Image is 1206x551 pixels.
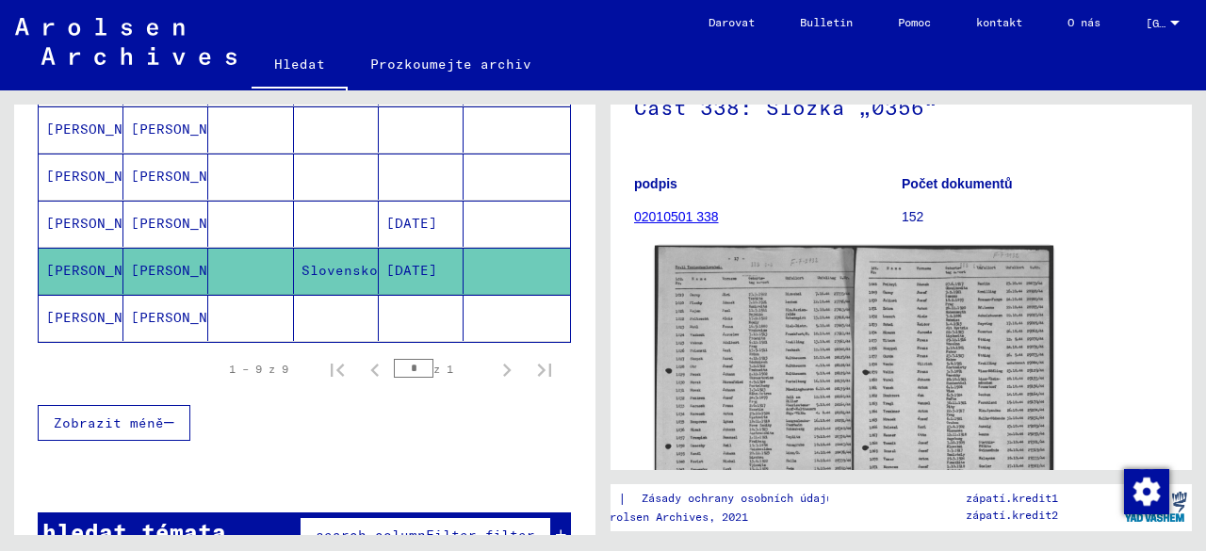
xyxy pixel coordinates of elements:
font: [DATE] [386,215,437,232]
font: | [618,490,627,507]
font: Darovat [709,15,755,29]
img: Arolsen_neg.svg [15,18,236,65]
font: [PERSON_NAME] [131,309,241,326]
font: 1 – 9 z 9 [229,362,288,376]
font: search.columnFilter.filter [316,527,535,543]
font: z 1 [433,362,453,376]
font: Slovensko [301,262,378,279]
button: První stránka [318,350,356,388]
font: kontakt [976,15,1022,29]
font: [PERSON_NAME] [46,121,156,138]
font: [PERSON_NAME] [131,262,241,279]
font: [PERSON_NAME] [46,215,156,232]
button: Poslední stránka [526,350,563,388]
img: yv_logo.png [1120,483,1191,530]
font: Zásady ochrany osobních údajů v zápatí [642,491,892,505]
font: Hledat [274,56,325,73]
font: [PERSON_NAME] [46,309,156,326]
font: [PERSON_NAME] [131,215,241,232]
font: Zobrazit méně [54,414,164,431]
font: [PERSON_NAME] [131,121,241,138]
button: Další stránka [488,350,526,388]
font: [PERSON_NAME] [46,262,156,279]
a: Prozkoumejte archiv [348,41,554,87]
font: [PERSON_NAME] [131,168,241,185]
font: Prozkoumejte archiv [370,56,531,73]
div: Změna souhlasu [1123,468,1168,513]
button: Předchozí stránka [356,350,394,388]
font: Část 338: Složka „0356“ [634,94,937,121]
font: Počet dokumentů [902,176,1012,191]
font: podpis [634,176,677,191]
font: Copyright © Arolsen Archives, 2021 [524,510,748,524]
font: zápatí.kredit1 [966,491,1058,505]
a: Hledat [252,41,348,90]
img: Změna souhlasu [1124,469,1169,514]
button: Zobrazit méně [38,405,190,441]
a: 02010501 338 [634,209,719,224]
font: [DATE] [386,262,437,279]
font: Pomoc [898,15,931,29]
font: Bulletin [800,15,853,29]
font: hledat.témata [42,517,226,545]
font: [PERSON_NAME] [46,168,156,185]
a: Zásady ochrany osobních údajů v zápatí [627,489,915,509]
font: O nás [1067,15,1100,29]
font: zápatí.kredit2 [966,508,1058,522]
font: 152 [902,209,923,224]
